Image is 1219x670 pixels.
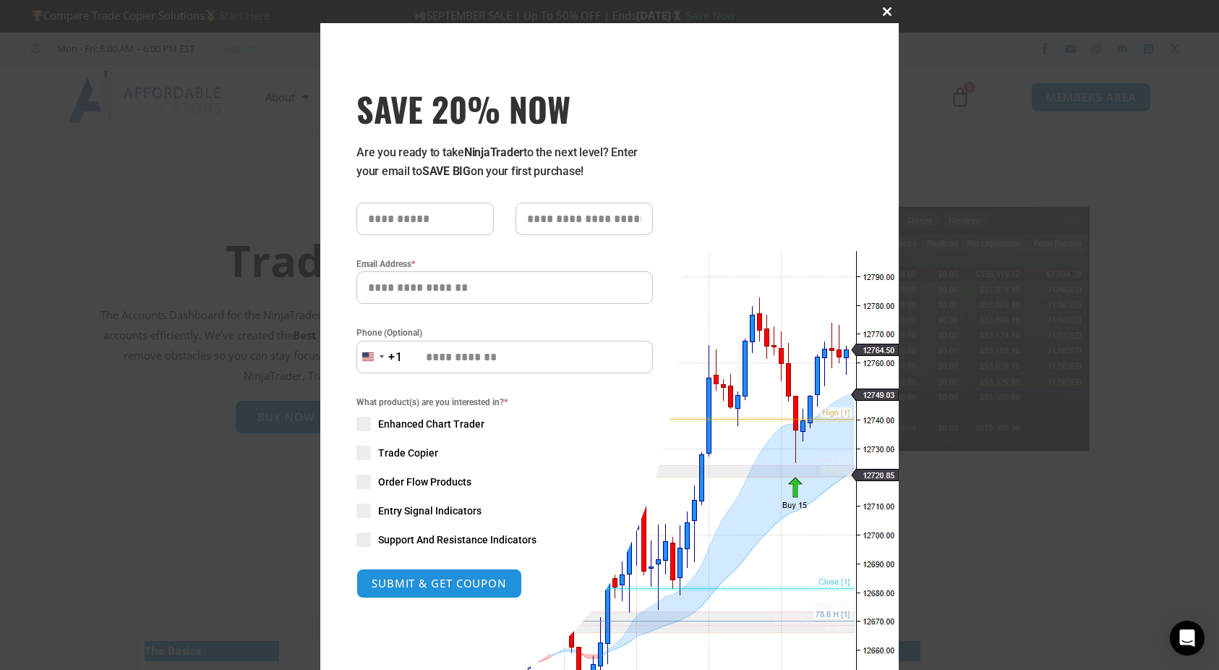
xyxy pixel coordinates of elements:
span: Support And Resistance Indicators [378,533,536,547]
label: Phone (Optional) [356,326,653,340]
span: Entry Signal Indicators [378,504,482,518]
button: Selected country [356,341,403,373]
label: Entry Signal Indicators [356,504,653,518]
p: Are you ready to take to the next level? Enter your email to on your first purchase! [356,143,653,181]
div: Open Intercom Messenger [1170,621,1205,656]
label: Email Address [356,257,653,271]
span: Trade Copier [378,446,438,460]
span: What product(s) are you interested in? [356,395,653,410]
span: Enhanced Chart Trader [378,417,484,431]
label: Trade Copier [356,446,653,460]
button: SUBMIT & GET COUPON [356,569,522,598]
strong: SAVE BIG [422,164,471,178]
label: Enhanced Chart Trader [356,417,653,431]
label: Order Flow Products [356,475,653,489]
strong: NinjaTrader [464,145,523,159]
h3: SAVE 20% NOW [356,88,653,129]
label: Support And Resistance Indicators [356,533,653,547]
div: +1 [388,348,403,367]
span: Order Flow Products [378,475,471,489]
